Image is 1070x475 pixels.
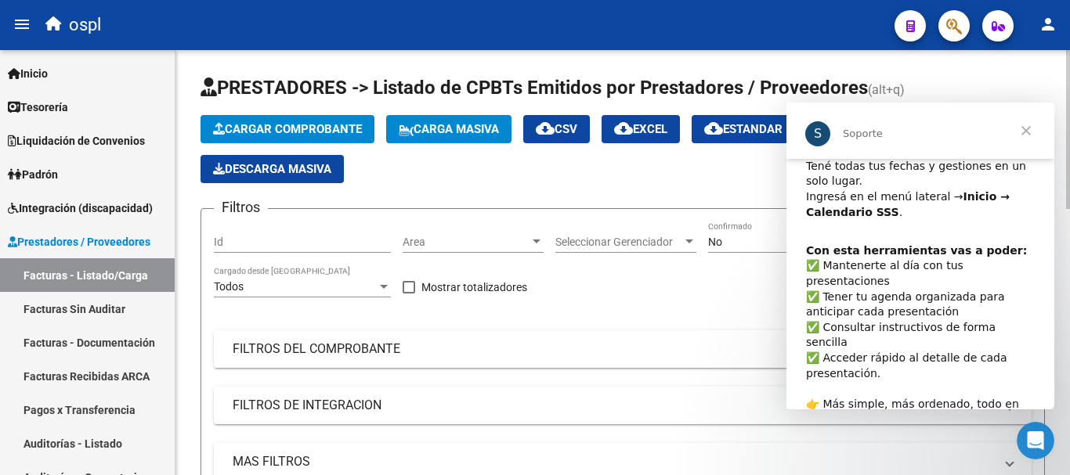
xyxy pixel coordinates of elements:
[8,233,150,250] span: Prestadores / Proveedores
[213,122,362,136] span: Cargar Comprobante
[523,115,590,143] button: CSV
[786,103,1054,409] iframe: Intercom live chat mensaje
[704,122,783,136] span: Estandar
[201,155,344,183] button: Descarga Masiva
[1017,422,1054,459] iframe: Intercom live chat
[8,166,58,183] span: Padrón
[214,387,1032,424] mat-expansion-panel-header: FILTROS DE INTEGRACION
[214,280,244,293] span: Todos
[8,65,48,82] span: Inicio
[201,115,374,143] button: Cargar Comprobante
[201,155,344,183] app-download-masive: Descarga masiva de comprobantes (adjuntos)
[201,77,868,99] span: PRESTADORES -> Listado de CPBTs Emitidos por Prestadores / Proveedores
[421,278,527,297] span: Mostrar totalizadores
[213,162,331,176] span: Descarga Masiva
[399,122,499,136] span: Carga Masiva
[614,119,633,138] mat-icon: cloud_download
[536,119,555,138] mat-icon: cloud_download
[8,99,68,116] span: Tesorería
[555,236,682,249] span: Seleccionar Gerenciador
[13,15,31,34] mat-icon: menu
[602,115,680,143] button: EXCEL
[386,115,512,143] button: Carga Masiva
[20,141,248,325] div: ​✅ Mantenerte al día con tus presentaciones ✅ Tener tu agenda organizada para anticipar cada pres...
[692,115,795,143] button: Estandar
[708,236,722,248] span: No
[1039,15,1057,34] mat-icon: person
[233,397,994,414] mat-panel-title: FILTROS DE INTEGRACION
[536,122,577,136] span: CSV
[704,119,723,138] mat-icon: cloud_download
[233,340,994,358] mat-panel-title: FILTROS DEL COMPROBANTE
[20,142,240,154] b: Con esta herramientas vas a poder:
[214,196,268,218] h3: Filtros
[8,132,145,149] span: Liquidación de Convenios
[8,200,153,217] span: Integración (discapacidad)
[233,453,994,470] mat-panel-title: MAS FILTROS
[214,330,1032,368] mat-expansion-panel-header: FILTROS DEL COMPROBANTE
[403,236,530,249] span: Area
[614,122,667,136] span: EXCEL
[69,8,101,42] span: ospl
[868,82,905,97] span: (alt+q)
